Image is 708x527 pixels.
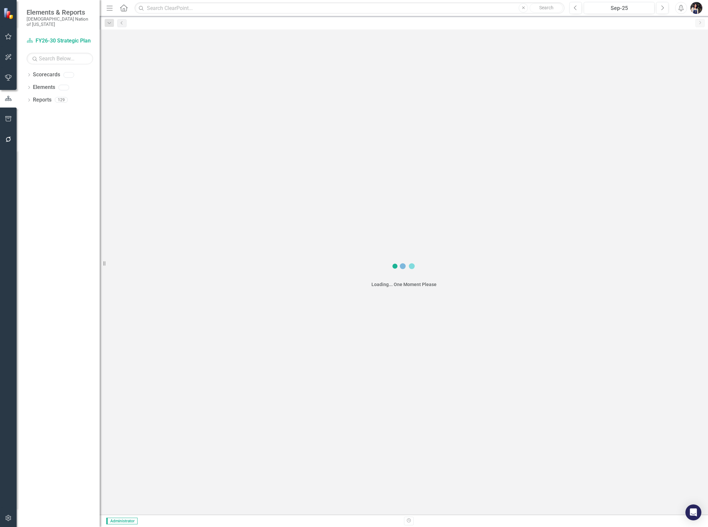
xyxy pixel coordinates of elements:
span: Search [539,5,554,10]
input: Search Below... [27,53,93,64]
button: Sep-25 [584,2,655,14]
a: Reports [33,96,51,104]
a: FY26-30 Strategic Plan [27,37,93,45]
a: Scorecards [33,71,60,79]
div: 129 [55,97,68,103]
div: Open Intercom Messenger [685,504,701,520]
img: ClearPoint Strategy [3,7,15,20]
small: [DEMOGRAPHIC_DATA] Nation of [US_STATE] [27,16,93,27]
span: Administrator [106,518,138,524]
input: Search ClearPoint... [135,2,564,14]
div: Loading... One Moment Please [371,281,437,288]
a: Elements [33,84,55,91]
span: Elements & Reports [27,8,93,16]
div: Sep-25 [586,4,652,12]
img: Layla Freeman [690,2,702,14]
button: Search [530,3,563,13]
